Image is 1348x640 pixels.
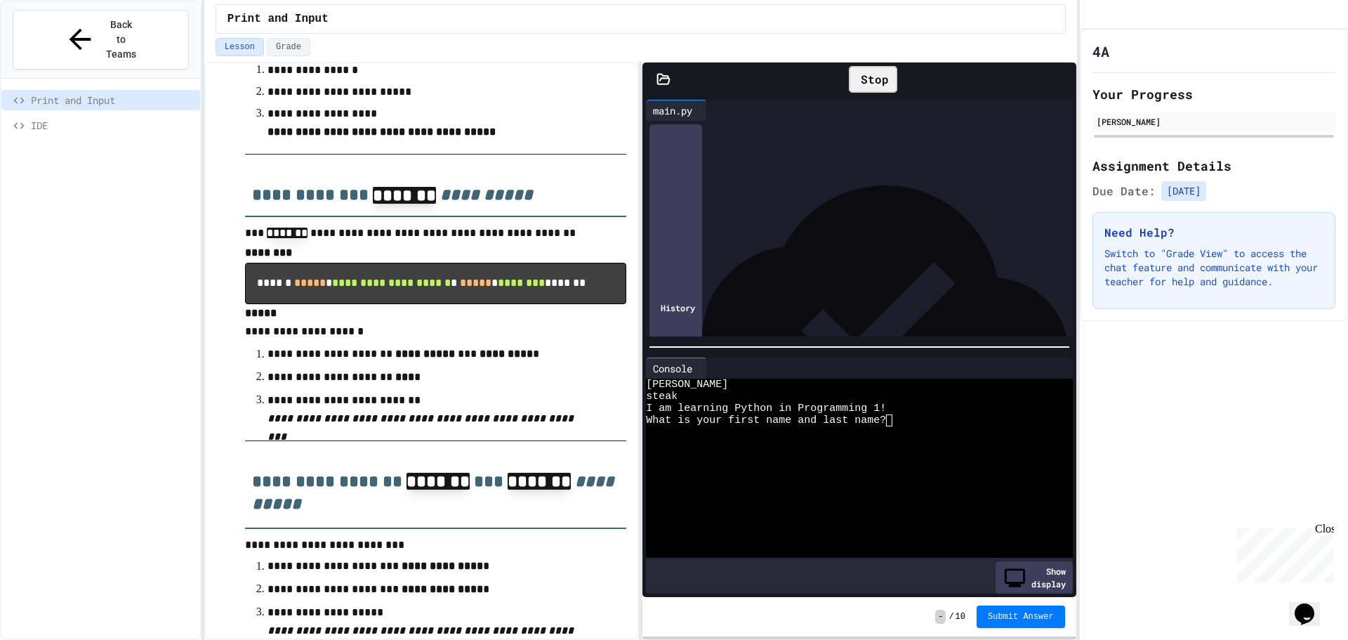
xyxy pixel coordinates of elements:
[849,66,897,93] div: Stop
[956,611,965,622] span: 10
[1092,156,1335,176] h2: Assignment Details
[227,11,329,27] span: Print and Input
[105,18,138,62] span: Back to Teams
[649,124,702,491] div: History
[1092,183,1156,200] span: Due Date:
[31,93,194,107] span: Print and Input
[31,118,194,133] span: IDE
[988,611,1054,622] span: Submit Answer
[646,379,728,391] span: [PERSON_NAME]
[1161,181,1206,201] span: [DATE]
[1097,115,1331,128] div: [PERSON_NAME]
[1104,247,1323,289] p: Switch to "Grade View" to access the chat feature and communicate with your teacher for help and ...
[267,38,310,56] button: Grade
[1092,41,1109,61] h1: 4A
[646,414,886,426] span: What is your first name and last name?
[646,358,707,379] div: Console
[1289,584,1334,626] iframe: chat widget
[13,10,189,70] button: Back to Teams
[6,6,97,89] div: Chat with us now!Close
[646,403,886,414] span: I am learning Python in Programming 1!
[977,606,1065,628] button: Submit Answer
[1231,523,1334,582] iframe: chat widget
[996,561,1073,594] div: Show display
[646,100,707,121] div: main.py
[646,361,699,376] div: Console
[646,103,699,118] div: main.py
[1104,224,1323,241] h3: Need Help?
[1092,84,1335,104] h2: Your Progress
[646,391,678,403] span: steak
[216,38,264,56] button: Lesson
[935,610,946,624] span: -
[949,611,953,622] span: /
